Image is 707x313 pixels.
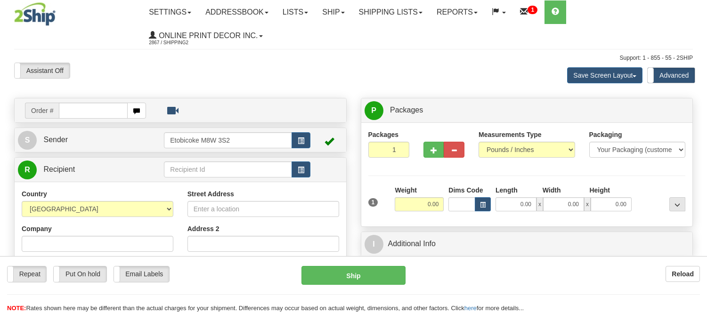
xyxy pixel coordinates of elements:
span: I [365,235,383,254]
a: Online Print Decor Inc. 2867 / Shipping2 [142,24,269,48]
label: Company [22,224,52,233]
span: Sender [43,136,68,144]
a: P Packages [365,101,690,120]
span: R [18,161,37,179]
button: Reload [666,266,700,282]
span: 2867 / Shipping2 [149,38,219,48]
iframe: chat widget [685,108,706,204]
img: logo2867.jpg [14,2,56,26]
label: Packaging [589,130,622,139]
a: R Recipient [18,160,148,179]
a: 1 [513,0,544,24]
input: Enter a location [187,201,339,217]
label: Dims Code [448,185,483,195]
button: Save Screen Layout [567,67,642,83]
div: ... [669,197,685,211]
span: Recipient [43,165,75,173]
a: Settings [142,0,198,24]
input: Sender Id [164,132,292,148]
span: Order # [25,103,59,119]
label: Height [589,185,610,195]
label: Advanced [648,68,695,83]
input: Recipient Id [164,161,292,177]
a: S Sender [18,130,164,150]
a: Reports [430,0,485,24]
span: Online Print Decor Inc. [156,32,258,40]
label: Email Labels [114,266,169,281]
div: Support: 1 - 855 - 55 - 2SHIP [14,54,693,62]
label: Weight [395,185,416,195]
span: Packages [390,106,423,114]
span: 1 [368,198,378,207]
b: Reload [672,270,694,278]
button: Ship [301,266,405,285]
label: Country [22,189,47,199]
span: P [365,101,383,120]
a: Addressbook [198,0,276,24]
label: Assistant Off [15,63,70,78]
label: Address 2 [187,224,219,233]
label: Street Address [187,189,234,199]
span: x [536,197,543,211]
label: Packages [368,130,399,139]
label: Repeat [8,266,46,281]
span: x [584,197,591,211]
label: Measurements Type [479,130,542,139]
sup: 1 [528,6,537,14]
label: Put On hold [54,266,106,281]
a: IAdditional Info [365,234,690,254]
span: S [18,131,37,150]
span: NOTE: [7,305,26,312]
a: Lists [276,0,315,24]
label: Width [543,185,561,195]
a: here [464,305,477,312]
label: Length [496,185,518,195]
a: Ship [315,0,351,24]
a: Shipping lists [352,0,430,24]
